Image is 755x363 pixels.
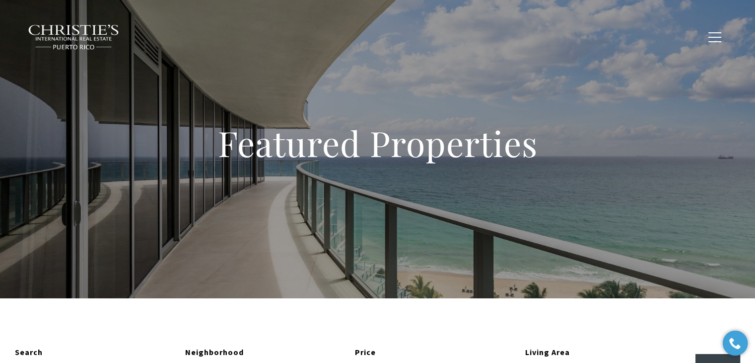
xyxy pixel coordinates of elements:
[15,346,178,359] div: Search
[185,346,348,359] div: Neighborhood
[28,24,120,50] img: Christie's International Real Estate black text logo
[355,346,518,359] div: Price
[525,346,688,359] div: Living Area
[154,121,601,165] h1: Featured Properties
